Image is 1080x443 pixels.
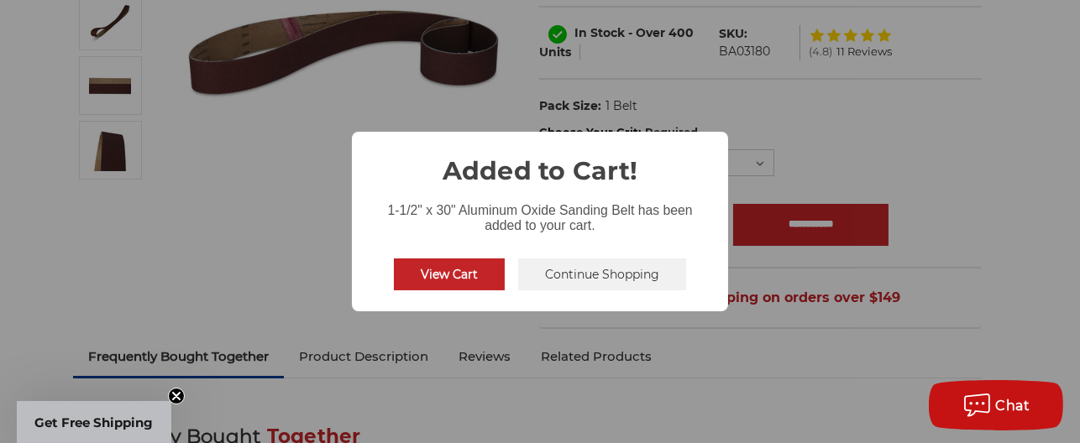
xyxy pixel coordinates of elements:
[996,398,1030,414] span: Chat
[352,132,728,190] h2: Added to Cart!
[168,388,185,404] button: Close teaser
[35,414,154,430] span: Get Free Shipping
[518,258,686,290] button: Continue Shopping
[929,380,1063,430] button: Chat
[394,258,505,290] button: View Cart
[352,190,728,237] div: 1-1/2" x 30" Aluminum Oxide Sanding Belt has been added to your cart.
